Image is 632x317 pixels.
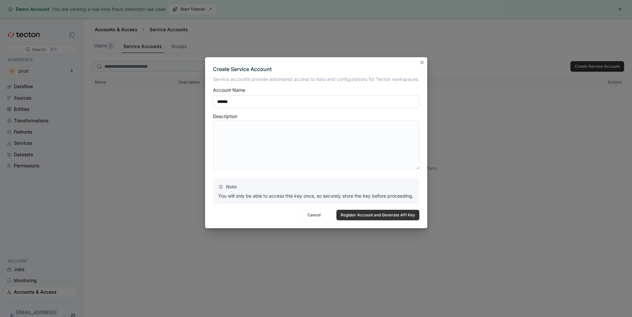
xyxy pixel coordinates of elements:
[213,88,245,92] div: Account Name
[213,65,419,74] div: Create Service Account
[300,210,328,220] span: Cancel
[213,114,237,119] div: Description
[213,76,419,83] p: Service accounts provide automated access to data and configurations for Tecton workspaces.
[296,210,332,220] button: Cancel
[418,59,426,66] button: Closes this modal window
[218,193,414,199] p: You will only be able to access this key once, so securely store the key before proceeding.
[336,210,419,220] button: Register Account and Generate API Key
[341,210,415,220] span: Register Account and Generate API Key
[218,183,414,190] p: Note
